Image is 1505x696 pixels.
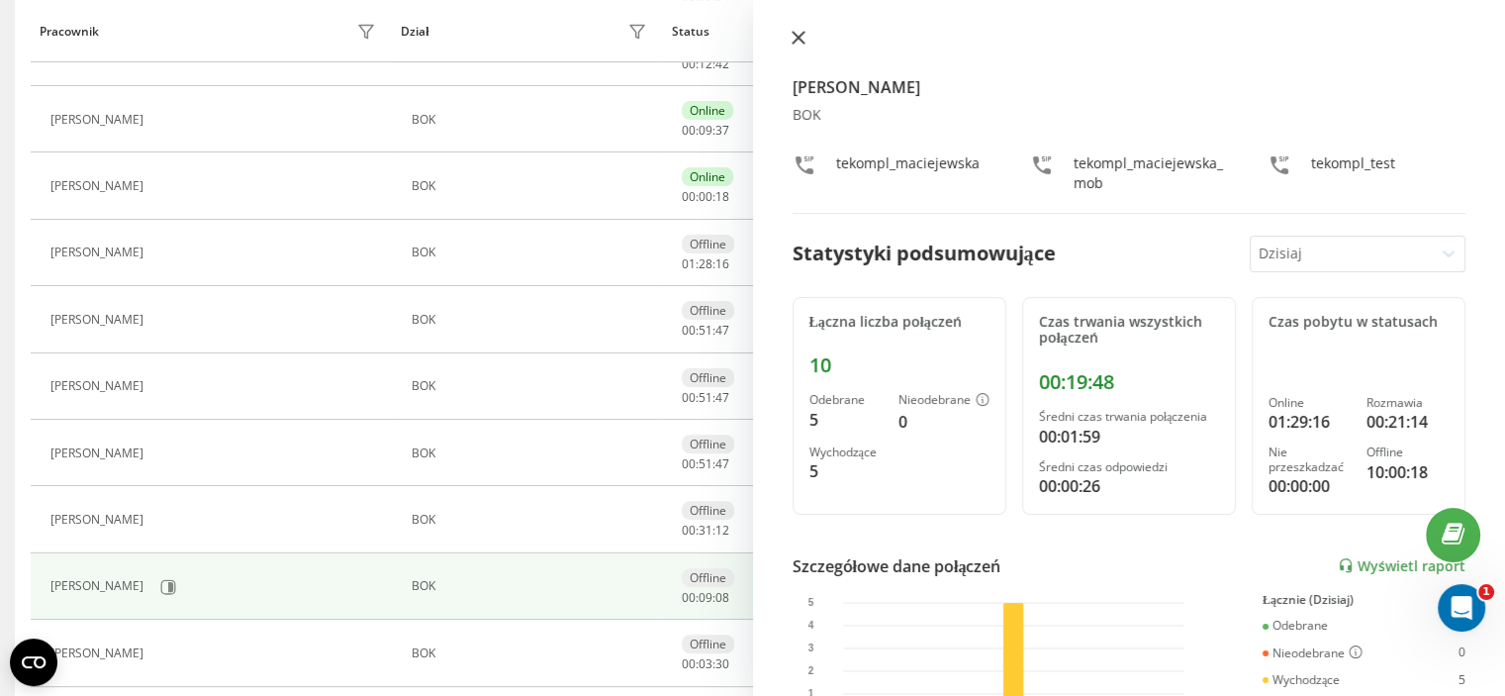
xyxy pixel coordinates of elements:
div: BOK [412,113,652,127]
span: 00 [682,188,696,205]
span: 01 [682,255,696,272]
div: Online [682,167,733,186]
div: : : [682,524,729,538]
div: [PERSON_NAME] [50,246,148,259]
span: 00 [682,655,696,672]
text: 2 [807,665,813,676]
div: Pracownik [40,25,99,39]
span: 12 [699,55,712,72]
span: 51 [699,455,712,472]
span: 28 [699,255,712,272]
div: tekompl_maciejewska_mob [1074,153,1228,193]
a: Wyświetl raport [1338,557,1465,574]
span: 00 [699,188,712,205]
span: 00 [682,455,696,472]
div: BOK [793,107,1466,124]
span: 00 [682,522,696,539]
text: 3 [807,643,813,653]
div: Status [672,25,709,39]
span: 08 [715,589,729,606]
div: [PERSON_NAME] [50,646,148,660]
div: : : [682,57,729,71]
span: 00 [682,589,696,606]
span: 37 [715,122,729,139]
span: 51 [699,389,712,406]
span: 47 [715,389,729,406]
div: Offline [682,568,734,587]
div: : : [682,190,729,204]
div: Offline [682,368,734,387]
div: tekompl_maciejewska [836,153,980,193]
div: Czas trwania wszystkich połączeń [1039,314,1219,348]
div: 00:21:14 [1366,410,1449,434]
div: Nieodebrane [898,393,989,409]
div: Szczegółowe dane połączeń [793,554,1001,578]
div: Offline [682,635,734,653]
div: Online [1269,396,1351,410]
div: : : [682,591,729,605]
div: [PERSON_NAME] [50,379,148,393]
div: Online [682,101,733,120]
div: Nie przeszkadzać [1269,446,1351,474]
div: Średni czas odpowiedzi [1039,460,1219,474]
div: : : [682,457,729,471]
div: 00:00:26 [1039,474,1219,498]
div: : : [682,657,729,671]
div: 10:00:18 [1366,460,1449,484]
div: 5 [1458,619,1465,633]
div: BOK [412,447,652,460]
div: 10 [809,353,989,377]
div: [PERSON_NAME] [50,513,148,527]
span: 42 [715,55,729,72]
span: 47 [715,455,729,472]
div: 5 [1458,673,1465,687]
h4: [PERSON_NAME] [793,75,1466,99]
div: Wychodzące [809,446,883,459]
div: Odebrane [1263,619,1328,633]
div: Rozmawia [1366,396,1449,410]
div: BOK [412,246,652,259]
div: Statystyki podsumowujące [793,239,1056,268]
button: Open CMP widget [10,639,57,686]
span: 09 [699,122,712,139]
span: 09 [699,589,712,606]
iframe: Intercom live chat [1438,584,1485,632]
div: 0 [1458,646,1465,661]
div: Offline [682,435,734,453]
span: 03 [699,655,712,672]
text: 5 [807,597,813,608]
span: 00 [682,389,696,406]
div: Wychodzące [1263,673,1340,687]
div: : : [682,124,729,138]
div: Odebrane [809,393,883,407]
div: [PERSON_NAME] [50,579,148,593]
div: BOK [412,179,652,193]
div: BOK [412,646,652,660]
div: Offline [682,235,734,253]
div: Offline [1366,446,1449,459]
div: Offline [682,501,734,520]
div: 00:19:48 [1039,370,1219,394]
div: 0 [898,410,989,434]
div: Nieodebrane [1263,646,1363,661]
text: 4 [807,620,813,631]
span: 30 [715,655,729,672]
div: Czas pobytu w statusach [1269,314,1449,331]
div: Łącznie (Dzisiaj) [1263,593,1465,607]
span: 16 [715,255,729,272]
span: 47 [715,322,729,339]
div: Offline [682,301,734,320]
div: tekompl_test [1311,153,1395,193]
div: 01:29:16 [1269,410,1351,434]
div: : : [682,324,729,338]
div: BOK [412,313,652,327]
span: 18 [715,188,729,205]
span: 31 [699,522,712,539]
div: [PERSON_NAME] [50,113,148,127]
div: Dział [401,25,428,39]
div: [PERSON_NAME] [50,313,148,327]
span: 1 [1478,584,1494,600]
div: 00:00:00 [1269,474,1351,498]
span: 00 [682,122,696,139]
span: 00 [682,322,696,339]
